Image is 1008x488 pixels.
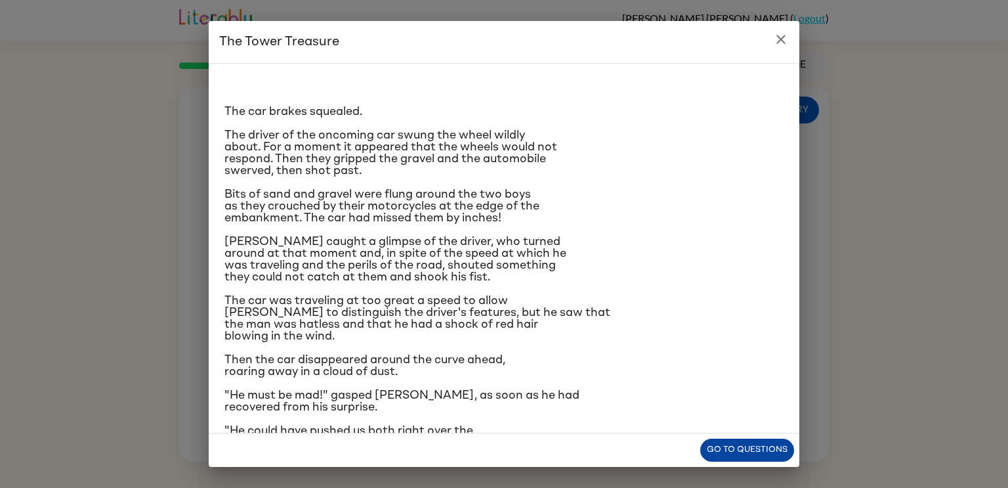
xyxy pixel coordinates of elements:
span: "He must be mad!" gasped [PERSON_NAME], as soon as he had recovered from his surprise. [224,389,579,413]
h2: The Tower Treasure [209,21,799,63]
span: "He could have pushed us both right over the embankment!" [PERSON_NAME] exclaimed angrily. [224,425,510,449]
span: Then the car disappeared around the curve ahead, roaring away in a cloud of dust. [224,354,505,378]
span: The car brakes squealed. [224,106,362,118]
span: [PERSON_NAME] caught a glimpse of the driver, who turned around at that moment and, in spite of t... [224,236,566,283]
span: The driver of the oncoming car swung the wheel wildly about. For a moment it appeared that the wh... [224,129,557,177]
span: The car was traveling at too great a speed to allow [PERSON_NAME] to distinguish the driver's fea... [224,295,610,342]
button: close [768,26,794,53]
span: Bits of sand and gravel were flung around the two boys as they crouched by their motorcycles at t... [224,189,539,224]
button: Go to questions [700,439,794,462]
